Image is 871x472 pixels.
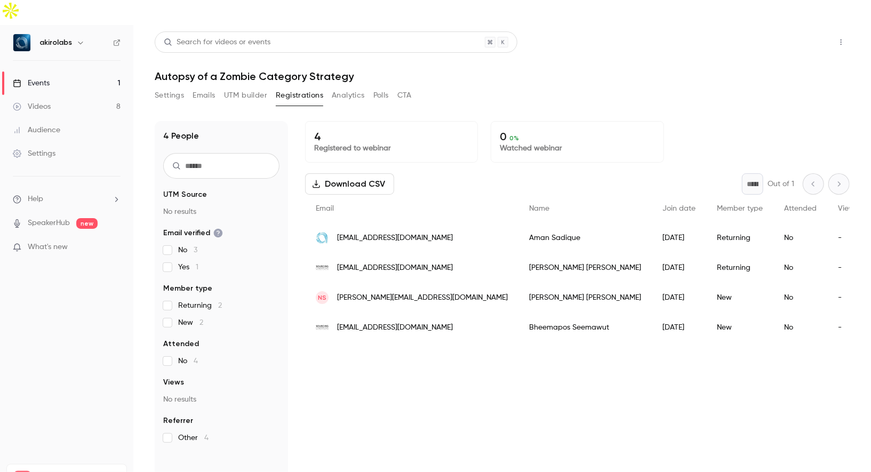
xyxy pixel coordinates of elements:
button: Registrations [276,87,323,104]
button: Analytics [332,87,365,104]
div: Aman Sadique [518,223,652,253]
button: Download CSV [305,173,394,195]
span: UTM Source [163,189,207,200]
div: Videos [13,101,51,112]
span: [EMAIL_ADDRESS][DOMAIN_NAME] [337,322,453,333]
div: - [827,283,868,313]
p: Out of 1 [768,179,794,189]
h1: Autopsy of a Zombie Category Strategy [155,70,850,83]
button: UTM builder [224,87,267,104]
span: 1 [196,263,198,271]
div: Search for videos or events [164,37,270,48]
div: - [827,313,868,342]
button: Settings [155,87,184,104]
div: [DATE] [652,253,706,283]
button: Share [782,31,824,53]
p: Registered to webinar [314,143,469,154]
div: - [827,223,868,253]
p: No results [163,394,279,405]
img: akirolabs.com [316,231,329,244]
span: Other [178,433,209,443]
a: SpeakerHub [28,218,70,229]
span: NS [318,293,326,302]
div: Bheemapos Seemawut [518,313,652,342]
div: - [827,253,868,283]
span: No [178,245,197,255]
span: Yes [178,262,198,273]
div: [PERSON_NAME] [PERSON_NAME] [518,253,652,283]
span: Attended [784,205,817,212]
p: 0 [500,130,654,143]
span: 2 [218,302,222,309]
span: [PERSON_NAME][EMAIL_ADDRESS][DOMAIN_NAME] [337,292,508,303]
div: New [706,283,773,313]
button: Polls [373,87,389,104]
div: [DATE] [652,283,706,313]
span: 2 [199,319,203,326]
span: Email [316,205,334,212]
p: No results [163,206,279,217]
span: 3 [194,246,197,254]
span: Referrer [163,415,193,426]
div: Returning [706,223,773,253]
span: Name [529,205,549,212]
span: Attended [163,339,199,349]
button: Emails [193,87,215,104]
span: Views [838,205,858,212]
img: akirolabs [13,34,30,51]
span: Help [28,194,43,205]
span: [EMAIL_ADDRESS][DOMAIN_NAME] [337,262,453,274]
span: [EMAIL_ADDRESS][DOMAIN_NAME] [337,233,453,244]
span: 4 [194,357,198,365]
div: No [773,283,827,313]
div: No [773,223,827,253]
span: Member type [163,283,212,294]
h6: akirolabs [39,37,72,48]
span: What's new [28,242,68,253]
span: Returning [178,300,222,311]
span: 4 [204,434,209,442]
div: No [773,253,827,283]
div: Events [13,78,50,89]
span: 0 % [509,134,519,142]
span: New [178,317,203,328]
img: sourcingchampions.com [316,261,329,274]
div: New [706,313,773,342]
div: Returning [706,253,773,283]
button: CTA [397,87,412,104]
div: [DATE] [652,313,706,342]
span: Views [163,377,184,388]
p: Watched webinar [500,143,654,154]
span: Member type [717,205,763,212]
p: 4 [314,130,469,143]
img: sourcingchampions.com [316,321,329,334]
div: Audience [13,125,60,135]
div: [DATE] [652,223,706,253]
div: [PERSON_NAME] [PERSON_NAME] [518,283,652,313]
div: No [773,313,827,342]
div: Settings [13,148,55,159]
span: Join date [662,205,696,212]
span: new [76,218,98,229]
h1: 4 People [163,130,199,142]
span: No [178,356,198,366]
section: facet-groups [163,189,279,443]
span: Email verified [163,228,223,238]
li: help-dropdown-opener [13,194,121,205]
